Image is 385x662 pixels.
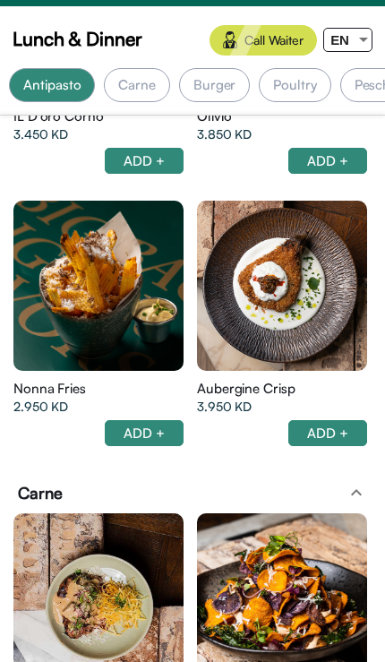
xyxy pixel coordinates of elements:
[105,148,184,174] div: ADD +
[288,420,367,446] div: ADD +
[13,25,142,52] span: Lunch & Dinner
[288,148,367,174] div: ADD +
[9,68,95,102] div: Antipasto
[197,380,295,398] span: Aubergine Crisp
[18,482,63,504] span: Carne
[13,380,86,398] span: Nonna Fries
[179,68,250,102] div: Burger
[104,68,170,102] div: Carne
[330,32,349,47] span: EN
[13,107,104,125] span: IL D'oro Corno
[197,125,252,143] span: 3.850 KD
[13,398,68,416] span: 2.950 KD
[244,31,304,49] span: Call Waiter
[13,125,68,143] span: 3.450 KD
[105,420,184,446] div: ADD +
[197,107,231,125] span: Olivio
[197,398,252,416] span: 3.950 KD
[259,68,330,102] div: Poultry
[346,482,367,503] mat-icon: expand_less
